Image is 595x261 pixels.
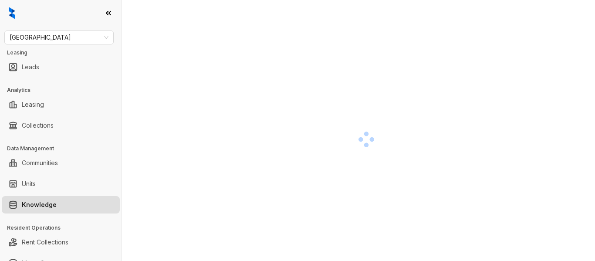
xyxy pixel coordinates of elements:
li: Units [2,175,120,193]
h3: Data Management [7,145,122,153]
a: Leasing [22,96,44,113]
a: Collections [22,117,54,134]
a: Communities [22,154,58,172]
a: Units [22,175,36,193]
li: Leasing [2,96,120,113]
li: Rent Collections [2,234,120,251]
a: Leads [22,58,39,76]
h3: Resident Operations [7,224,122,232]
li: Leads [2,58,120,76]
a: Knowledge [22,196,57,214]
li: Communities [2,154,120,172]
h3: Leasing [7,49,122,57]
li: Collections [2,117,120,134]
li: Knowledge [2,196,120,214]
img: logo [9,7,15,19]
h3: Analytics [7,86,122,94]
a: Rent Collections [22,234,68,251]
span: Fairfield [10,31,108,44]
